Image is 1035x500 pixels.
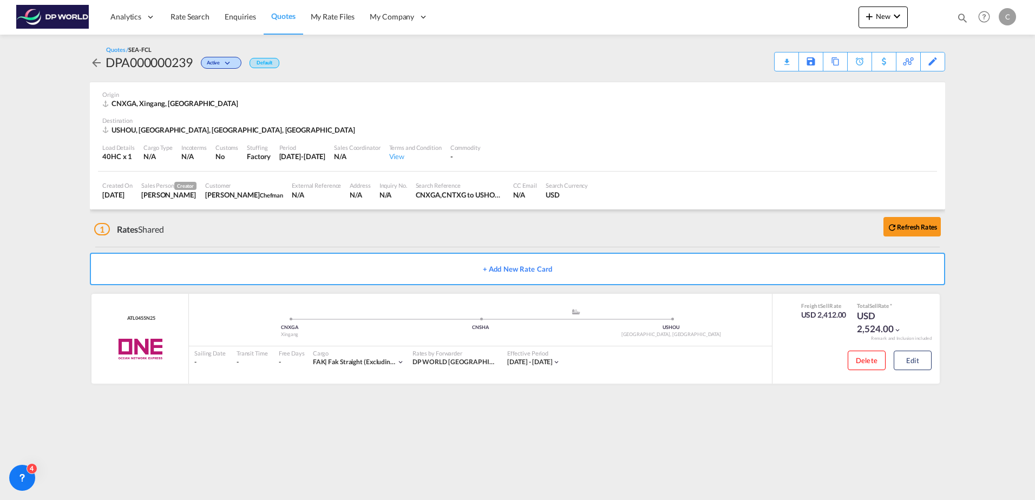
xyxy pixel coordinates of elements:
div: Inquiry No. [379,181,407,189]
div: USD [546,190,588,200]
div: Period [279,143,326,152]
div: 40HC x 1 [102,152,135,161]
div: CNXGA, Xingang, Asia Pacific [102,98,241,108]
div: [GEOGRAPHIC_DATA], [GEOGRAPHIC_DATA] [576,331,767,338]
span: Subject to Remarks [889,302,892,309]
div: Courtney Hebert [141,190,196,200]
md-icon: icon-plus 400-fg [863,10,876,23]
div: Change Status Here [193,54,244,71]
div: DPA000000239 [106,54,193,71]
span: ATL0455N25 [125,315,155,322]
div: C [999,8,1016,25]
span: Creator [174,182,196,190]
div: Search Currency [546,181,588,189]
span: [DATE] - [DATE] [507,358,553,366]
div: N/A [379,190,407,200]
div: Freight Rate [801,302,847,310]
div: Change Status Here [201,57,241,69]
div: Remark and Inclusion included [863,335,940,341]
button: icon-plus 400-fgNewicon-chevron-down [859,6,908,28]
span: 1 [94,223,110,235]
div: Help [975,8,999,27]
span: My Company [370,11,414,22]
div: icon-magnify [957,12,968,28]
div: Commodity [450,143,481,152]
div: Search Reference [416,181,505,189]
div: Load Details [102,143,135,152]
div: External Reference [292,181,341,189]
div: - [450,152,481,161]
button: Edit [894,351,932,370]
div: Save As Template [799,52,823,71]
div: Origin [102,90,933,98]
div: Total Rate [857,302,911,310]
div: 30 Sep 2025 [279,152,326,161]
span: FAK [313,358,329,366]
div: Contract / Rate Agreement / Tariff / Spot Pricing Reference Number: ATL0455N25 [125,315,155,322]
button: Delete [848,351,886,370]
div: Factory Stuffing [247,152,270,161]
span: | [325,358,327,366]
div: CNXGA,CNTXG to USHOU / 24 Sep 2025 [416,190,505,200]
md-icon: icon-chevron-down [222,61,235,67]
div: View [389,152,442,161]
span: New [863,12,903,21]
div: Stuffing [247,143,270,152]
div: Destination [102,116,933,124]
div: N/A [350,190,370,200]
span: Chefman [260,192,283,199]
div: Sailing Date [194,349,226,357]
img: ONE [106,335,174,363]
div: Cargo [313,349,404,357]
md-icon: icon-magnify [957,12,968,24]
span: SEA-FCL [128,46,151,53]
md-icon: icon-chevron-down [894,326,901,334]
div: CNXGA [194,324,385,331]
md-icon: icon-chevron-down [553,358,560,366]
button: + Add New Rate Card [90,253,945,285]
span: Help [975,8,993,26]
div: Customer [205,181,283,189]
div: - [194,358,226,367]
div: Created On [102,181,133,189]
md-icon: assets/icons/custom/ship-fill.svg [569,309,582,314]
div: N/A [292,190,341,200]
div: Shared [94,223,164,235]
img: c08ca190194411f088ed0f3ba295208c.png [16,5,89,29]
div: CNSHA [385,324,575,331]
div: Free Days [279,349,305,357]
span: DP WORLD [GEOGRAPHIC_DATA] [412,358,515,366]
span: Enquiries [225,12,256,21]
div: N/A [143,152,173,161]
span: Rates [117,224,139,234]
div: USD 2,524.00 [857,310,911,335]
span: Sell [869,302,878,309]
div: N/A [334,152,380,161]
div: N/A [181,152,194,161]
div: N/A [513,190,537,200]
div: 24 Sep 2025 [102,190,133,200]
md-icon: icon-download [780,54,793,62]
b: Refresh Rates [897,223,937,231]
div: USHOU [576,324,767,331]
div: - [279,358,281,367]
span: Analytics [110,11,141,22]
span: My Rate Files [311,12,355,21]
div: Terms and Condition [389,143,442,152]
div: Address [350,181,370,189]
div: Effective Period [507,349,561,357]
md-icon: icon-refresh [887,222,897,232]
md-icon: icon-arrow-left [90,56,103,69]
div: Cargo Type [143,143,173,152]
span: Sell [820,302,829,309]
md-icon: icon-chevron-down [397,358,404,366]
span: Quotes [271,11,295,21]
div: DP WORLD USA [412,358,496,367]
div: Quote PDF is not available at this time [780,52,793,62]
div: Transit Time [237,349,268,357]
div: Avi Kagan [205,190,283,200]
div: USD 2,412.00 [801,310,847,320]
div: Default [250,58,279,68]
button: icon-refreshRefresh Rates [883,217,941,236]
